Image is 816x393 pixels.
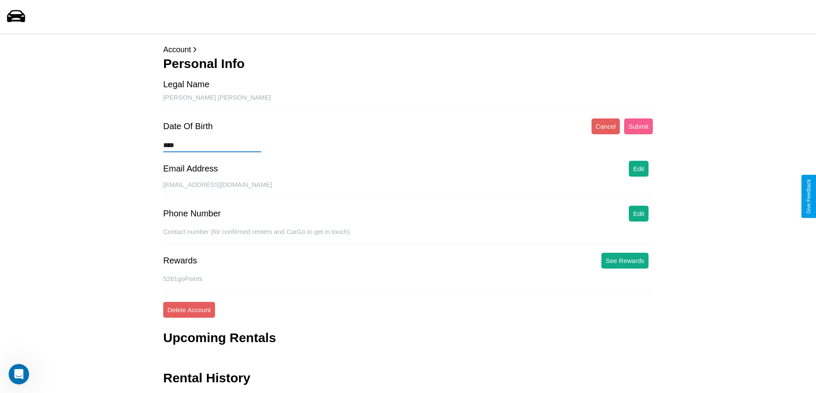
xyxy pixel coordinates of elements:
button: See Rewards [601,253,649,269]
button: Submit [624,118,653,134]
div: [PERSON_NAME] [PERSON_NAME] [163,94,653,110]
p: 5261 goPoints [163,273,653,284]
div: [EMAIL_ADDRESS][DOMAIN_NAME] [163,181,653,197]
h3: Rental History [163,371,250,385]
div: Phone Number [163,209,221,219]
button: Edit [629,161,649,177]
button: Edit [629,206,649,222]
button: Cancel [592,118,620,134]
div: Email Address [163,164,218,174]
div: Rewards [163,256,197,266]
iframe: Intercom live chat [9,364,29,384]
div: Contact number (for confirmed renters and CarGo to get in touch). [163,228,653,244]
h3: Personal Info [163,56,653,71]
div: Legal Name [163,80,209,89]
h3: Upcoming Rentals [163,331,276,345]
div: Give Feedback [806,179,812,214]
p: Account [163,43,653,56]
div: Date Of Birth [163,121,213,131]
button: Delete Account [163,302,215,318]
